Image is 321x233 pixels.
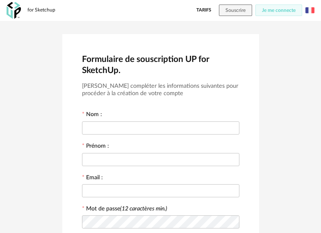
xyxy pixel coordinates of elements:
a: Tarifs [196,5,211,16]
img: fr [305,6,314,15]
span: Je me connecte [262,8,296,13]
button: Souscrire [219,5,252,16]
i: (12 caractères min.) [120,206,167,212]
label: Nom : [82,112,102,119]
div: for Sketchup [27,7,55,14]
label: Prénom : [82,143,109,151]
h3: [PERSON_NAME] compléter les informations suivantes pour procéder à la création de votre compte [82,82,239,98]
label: Email : [82,175,103,182]
h2: Formulaire de souscription UP for SketchUp. [82,54,239,76]
button: Je me connecte [255,5,302,16]
img: OXP [7,2,21,19]
span: Souscrire [225,8,246,13]
label: Mot de passe [86,206,167,212]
